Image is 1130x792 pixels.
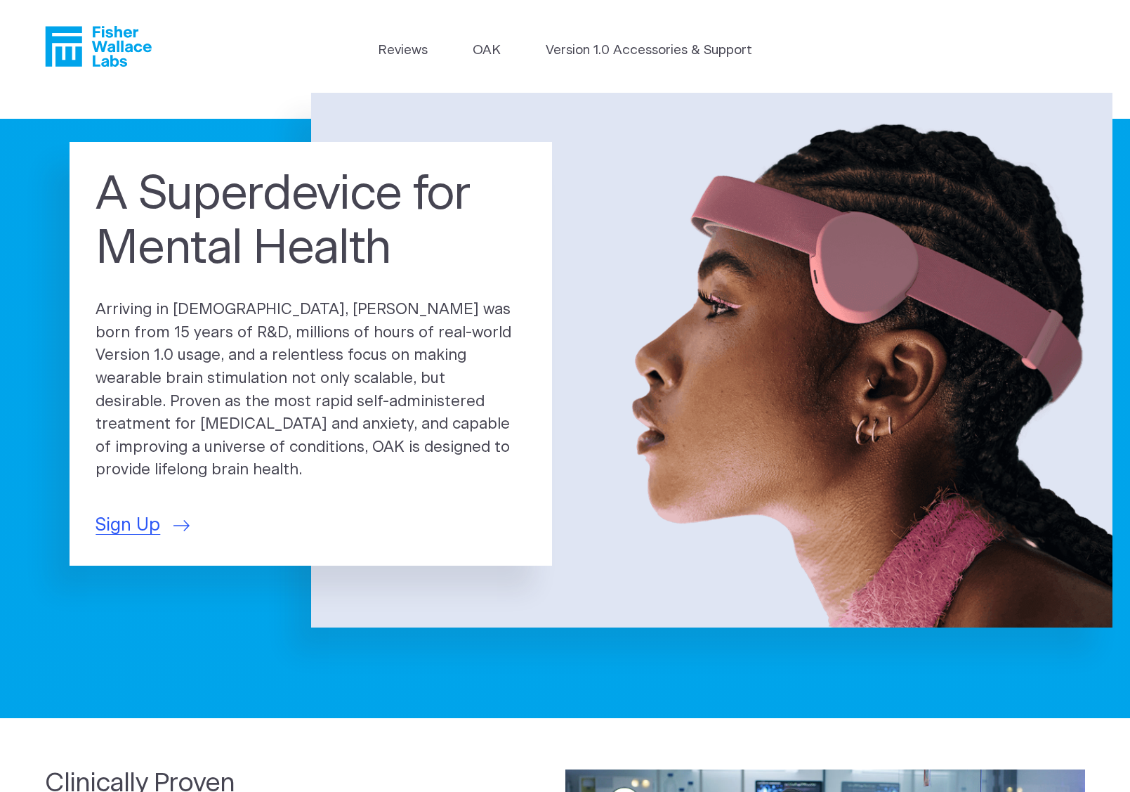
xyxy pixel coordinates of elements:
span: Sign Up [96,512,160,539]
a: Version 1.0 Accessories & Support [546,41,752,60]
a: OAK [473,41,501,60]
h1: A Superdevice for Mental Health [96,168,526,276]
p: Arriving in [DEMOGRAPHIC_DATA], [PERSON_NAME] was born from 15 years of R&D, millions of hours of... [96,299,526,482]
a: Sign Up [96,512,190,539]
a: Reviews [378,41,428,60]
a: Fisher Wallace [45,26,152,67]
